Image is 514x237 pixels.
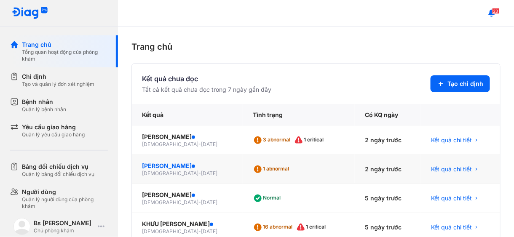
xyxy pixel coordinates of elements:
[142,228,198,234] span: [DEMOGRAPHIC_DATA]
[22,162,94,171] div: Bảng đối chiếu dịch vụ
[201,228,217,234] span: [DATE]
[447,80,483,88] span: Tạo chỉ định
[13,218,30,235] img: logo
[253,192,284,205] div: Normal
[253,221,296,234] div: 16 abnormal
[34,227,94,234] div: Chủ phòng khám
[142,170,198,176] span: [DEMOGRAPHIC_DATA]
[142,191,233,199] div: [PERSON_NAME]
[355,184,421,213] div: 5 ngày trước
[355,126,421,155] div: 2 ngày trước
[22,123,85,131] div: Yêu cầu giao hàng
[253,162,292,176] div: 1 abnormal
[142,199,198,205] span: [DEMOGRAPHIC_DATA]
[431,194,472,202] span: Kết quả chi tiết
[198,199,201,205] span: -
[198,141,201,147] span: -
[201,170,217,176] span: [DATE]
[142,141,198,147] span: [DEMOGRAPHIC_DATA]
[131,40,501,53] div: Trang chủ
[12,7,48,20] img: logo
[22,81,94,88] div: Tạo và quản lý đơn xét nghiệm
[142,162,233,170] div: [PERSON_NAME]
[132,104,243,126] div: Kết quả
[243,104,355,126] div: Tình trạng
[142,220,233,228] div: KHƯU [PERSON_NAME]
[22,131,85,138] div: Quản lý yêu cầu giao hàng
[294,133,327,147] div: 1 critical
[431,136,472,144] span: Kết quả chi tiết
[34,219,94,227] div: Bs [PERSON_NAME]
[142,133,233,141] div: [PERSON_NAME]
[22,188,108,196] div: Người dùng
[142,85,271,94] div: Tất cả kết quả chưa đọc trong 7 ngày gần đây
[253,133,294,147] div: 3 abnormal
[198,170,201,176] span: -
[22,106,66,113] div: Quản lý bệnh nhân
[22,171,94,178] div: Quản lý bảng đối chiếu dịch vụ
[492,8,500,14] span: 23
[22,98,66,106] div: Bệnh nhân
[198,228,201,234] span: -
[22,49,108,62] div: Tổng quan hoạt động của phòng khám
[431,75,490,92] button: Tạo chỉ định
[355,155,421,184] div: 2 ngày trước
[355,104,421,126] div: Có KQ ngày
[22,196,108,210] div: Quản lý người dùng của phòng khám
[201,141,217,147] span: [DATE]
[431,223,472,232] span: Kết quả chi tiết
[431,165,472,173] span: Kết quả chi tiết
[22,40,108,49] div: Trang chủ
[142,74,271,84] div: Kết quả chưa đọc
[201,199,217,205] span: [DATE]
[296,221,329,234] div: 1 critical
[22,72,94,81] div: Chỉ định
